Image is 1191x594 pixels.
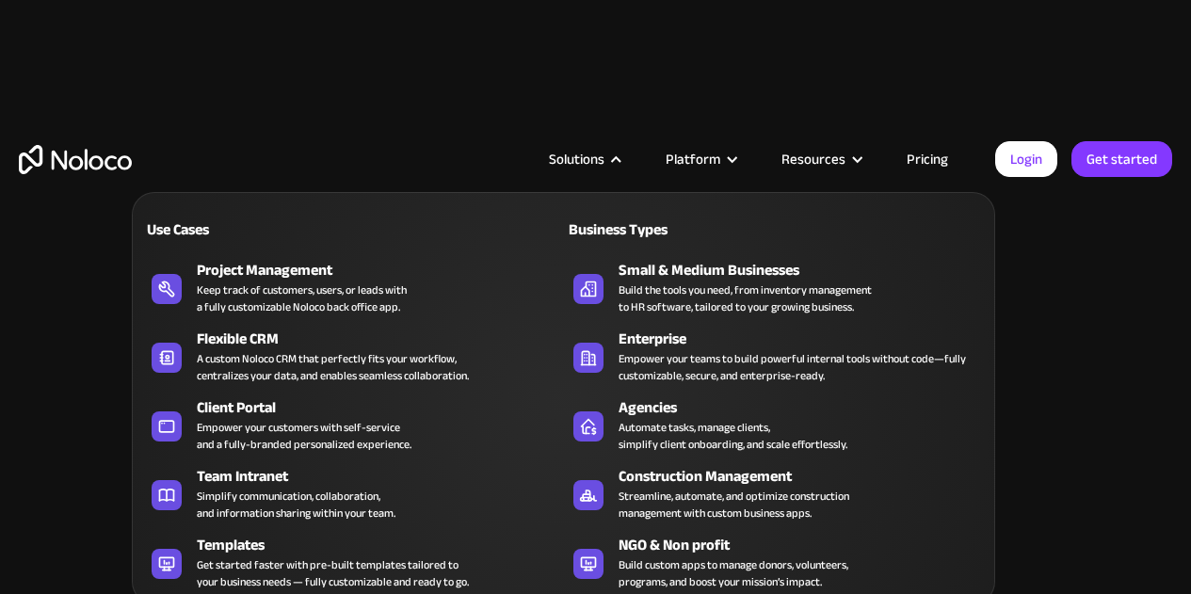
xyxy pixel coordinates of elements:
[619,465,993,488] div: Construction Management
[197,419,411,453] div: Empower your customers with self-service and a fully-branded personalized experience.
[197,396,571,419] div: Client Portal
[564,393,985,457] a: AgenciesAutomate tasks, manage clients,simplify client onboarding, and scale effortlessly.
[781,147,845,171] div: Resources
[197,350,469,384] div: A custom Noloco CRM that perfectly fits your workflow, centralizes your data, and enables seamles...
[758,147,883,171] div: Resources
[995,141,1057,177] a: Login
[142,324,563,388] a: Flexible CRMA custom Noloco CRM that perfectly fits your workflow,centralizes your data, and enab...
[619,556,848,590] div: Build custom apps to manage donors, volunteers, programs, and boost your mission’s impact.
[564,324,985,388] a: EnterpriseEmpower your teams to build powerful internal tools without code—fully customizable, se...
[197,259,571,281] div: Project Management
[142,530,563,594] a: TemplatesGet started faster with pre-built templates tailored toyour business needs — fully custo...
[619,350,975,384] div: Empower your teams to build powerful internal tools without code—fully customizable, secure, and ...
[619,281,872,315] div: Build the tools you need, from inventory management to HR software, tailored to your growing busi...
[564,218,767,241] div: Business Types
[619,259,993,281] div: Small & Medium Businesses
[666,147,720,171] div: Platform
[1071,141,1172,177] a: Get started
[619,488,849,522] div: Streamline, automate, and optimize construction management with custom business apps.
[142,255,563,319] a: Project ManagementKeep track of customers, users, or leads witha fully customizable Noloco back o...
[142,393,563,457] a: Client PortalEmpower your customers with self-serviceand a fully-branded personalized experience.
[564,530,985,594] a: NGO & Non profitBuild custom apps to manage donors, volunteers,programs, and boost your mission’s...
[197,534,571,556] div: Templates
[197,488,395,522] div: Simplify communication, collaboration, and information sharing within your team.
[619,396,993,419] div: Agencies
[883,147,972,171] a: Pricing
[197,465,571,488] div: Team Intranet
[197,281,407,315] div: Keep track of customers, users, or leads with a fully customizable Noloco back office app.
[19,297,1172,448] h2: Business Apps for Teams
[19,145,132,174] a: home
[142,461,563,525] a: Team IntranetSimplify communication, collaboration,and information sharing within your team.
[197,328,571,350] div: Flexible CRM
[564,207,985,250] a: Business Types
[642,147,758,171] div: Platform
[142,207,563,250] a: Use Cases
[142,218,346,241] div: Use Cases
[549,147,604,171] div: Solutions
[564,461,985,525] a: Construction ManagementStreamline, automate, and optimize constructionmanagement with custom busi...
[197,556,469,590] div: Get started faster with pre-built templates tailored to your business needs — fully customizable ...
[619,534,993,556] div: NGO & Non profit
[619,419,847,453] div: Automate tasks, manage clients, simplify client onboarding, and scale effortlessly.
[564,255,985,319] a: Small & Medium BusinessesBuild the tools you need, from inventory managementto HR software, tailo...
[619,328,993,350] div: Enterprise
[19,264,1172,279] h1: Custom No-Code Business Apps Platform
[525,147,642,171] div: Solutions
